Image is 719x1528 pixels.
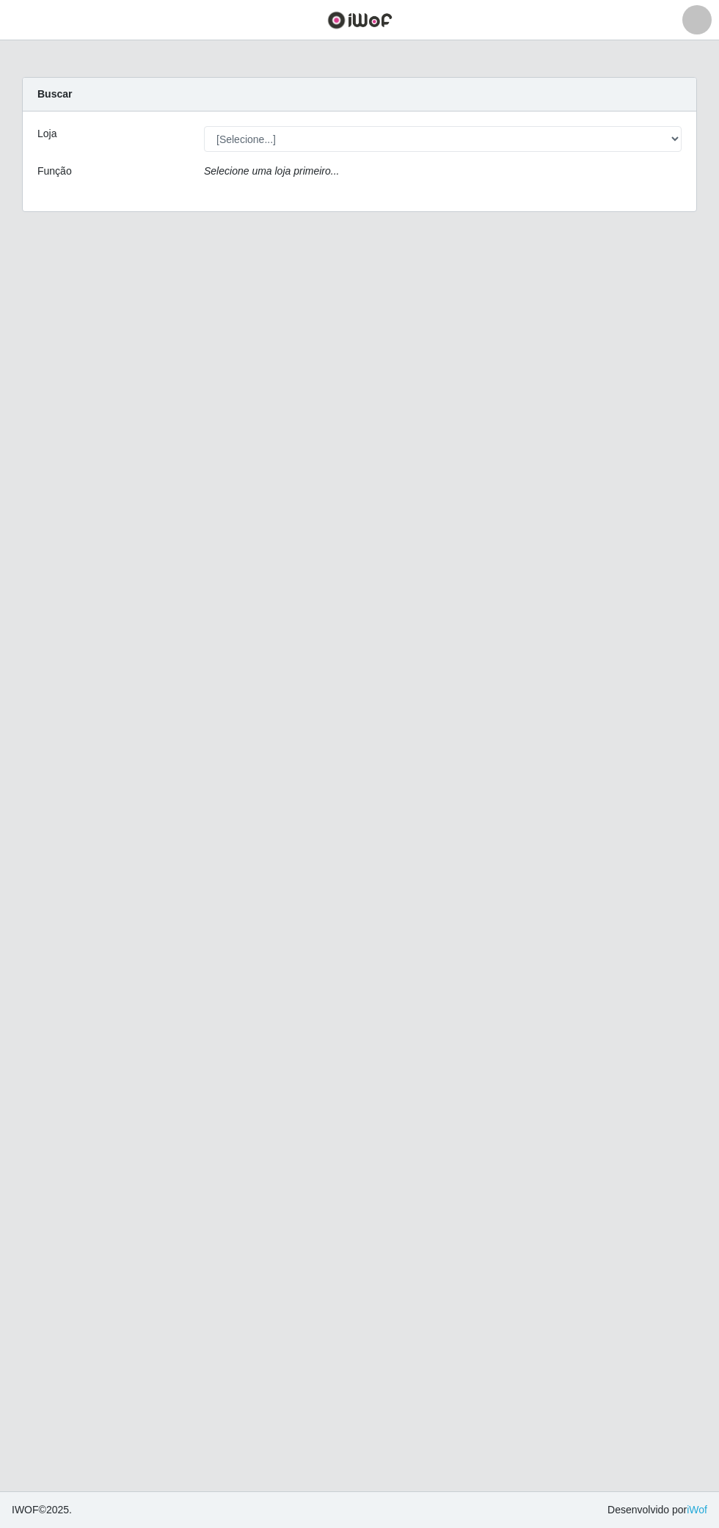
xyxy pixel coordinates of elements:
[12,1504,39,1516] span: IWOF
[12,1502,72,1518] span: © 2025 .
[607,1502,707,1518] span: Desenvolvido por
[37,126,56,142] label: Loja
[37,88,72,100] strong: Buscar
[687,1504,707,1516] a: iWof
[204,165,339,177] i: Selecione uma loja primeiro...
[327,11,393,29] img: CoreUI Logo
[37,164,72,179] label: Função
